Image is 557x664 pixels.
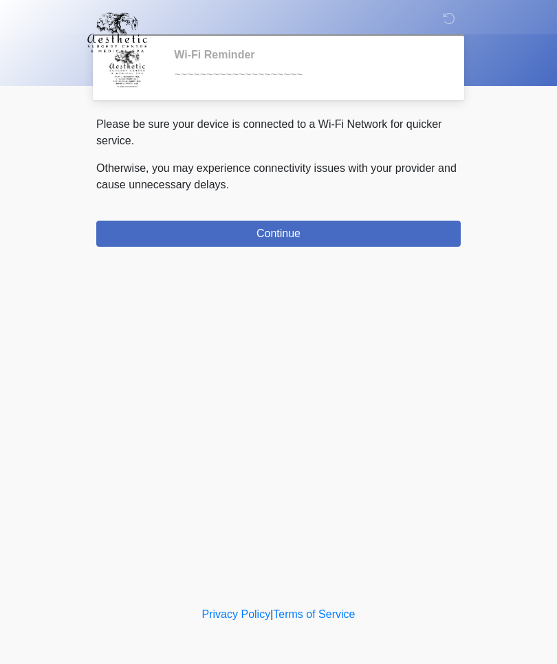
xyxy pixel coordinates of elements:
[107,48,148,89] img: Agent Avatar
[96,221,461,247] button: Continue
[273,608,355,620] a: Terms of Service
[226,179,229,190] span: .
[174,67,440,83] div: ~~~~~~~~~~~~~~~~~~~~
[83,10,152,54] img: Aesthetic Surgery Centre, PLLC Logo
[270,608,273,620] a: |
[96,160,461,193] p: Otherwise, you may experience connectivity issues with your provider and cause unnecessary delays
[202,608,271,620] a: Privacy Policy
[96,116,461,149] p: Please be sure your device is connected to a Wi-Fi Network for quicker service.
